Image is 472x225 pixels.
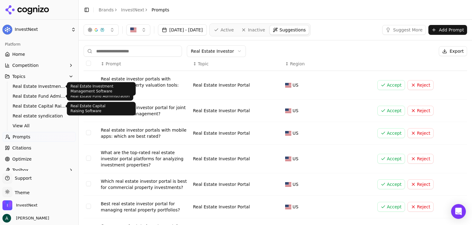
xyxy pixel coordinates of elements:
button: Open organization switcher [2,200,37,210]
span: Competition [12,62,39,68]
button: Reject [407,128,434,138]
span: Optimize [12,156,32,162]
img: US [130,27,136,33]
img: US flag [285,182,291,187]
div: Open Intercom Messenger [451,204,466,219]
button: Reject [407,106,434,116]
img: US flag [285,131,291,136]
span: Real Estate Capital Raising Software [13,103,66,109]
span: Support [12,175,32,181]
a: Real estate syndication [10,112,69,120]
div: What are the top-rated real estate investor portal platforms for analyzing investment properties? [101,149,188,168]
nav: breadcrumb [99,7,169,13]
div: Best real estate investor portal for managing rental property portfolios? [101,201,188,213]
div: Platform [2,39,76,49]
button: Accept [377,80,405,90]
span: US [293,108,298,114]
div: Real Estate Investor Portal [193,130,280,136]
span: Prompts [151,7,169,13]
span: Toolbox [12,167,29,173]
button: Reject [407,154,434,164]
button: [DATE] - [DATE] [158,24,207,35]
p: Real Estate Investment Management Software [71,84,132,94]
button: Add Prompt [428,25,467,35]
span: Topics [12,73,26,80]
span: Theme [12,190,29,195]
div: Real Estate Investor Portal [193,82,280,88]
button: Select row 6 [86,204,91,209]
button: Accept [377,154,405,164]
button: Reject [407,202,434,212]
div: Real estate investor portals with mobile apps: which are best rated? [101,127,188,139]
a: Real Estate Fund Administration [10,92,69,100]
a: Active [211,25,237,35]
span: InvestNext [16,202,37,208]
a: InvestNext [121,7,144,13]
div: Real estate investor portals with automated property valuation tools: reviews? [101,76,188,94]
img: InvestNext [2,25,12,35]
th: Region [283,57,375,71]
a: Citations [2,143,76,153]
button: Select row 5 [86,181,91,186]
img: US flag [285,83,291,88]
span: Real Estate Investment Management Software [13,83,66,89]
div: ↕Topic [193,61,280,67]
a: Real Estate Capital Raising Software [10,102,69,110]
span: US [293,156,298,162]
button: Open user button [2,214,49,223]
button: Accept [377,106,405,116]
span: US [293,181,298,187]
div: Real Estate Investor Portal [193,156,280,162]
span: Citations [12,145,31,151]
span: Prompts [13,134,30,140]
span: Real estate syndication [13,113,66,119]
div: Real Estate Investor Portal [193,181,280,187]
span: Suggestions [280,27,306,33]
span: Real Estate Fund Administration [13,93,66,99]
span: Home [12,51,25,57]
button: Accept [377,202,405,212]
span: [PERSON_NAME] [14,215,49,221]
div: ↕Region [285,61,372,67]
a: Inactive [238,25,268,35]
button: Accept [377,179,405,189]
button: Select all rows [86,61,91,66]
span: View All [13,123,66,129]
a: Prompts [2,132,76,142]
a: Home [2,49,76,59]
div: Which real estate investor portal is best for commercial property investments? [101,178,188,190]
div: Best real estate investor portal for joint venture deal management? [101,104,188,117]
span: Active [221,27,234,33]
img: Andrew Berg [2,214,11,223]
button: Reject [407,80,434,90]
a: Optimize [2,154,76,164]
span: Topic [198,61,209,67]
span: Prompt [106,61,121,67]
span: US [293,82,298,88]
a: Suggestions [269,25,309,35]
img: US flag [285,157,291,161]
span: Region [290,61,305,67]
img: InvestNext [2,200,12,210]
button: Reject [407,179,434,189]
button: Suggest More [382,25,426,35]
a: Real Estate Investment Management Software [10,82,69,91]
span: InvestNext [15,27,69,32]
span: Inactive [248,27,265,33]
button: Topics [2,72,76,81]
button: Select row 3 [86,130,91,135]
p: Real Estate Fund Administration [71,94,130,99]
a: Brands [99,7,114,12]
th: Prompt [98,57,191,71]
button: Competition [2,60,76,70]
button: Accept [377,128,405,138]
a: View All [10,121,69,130]
p: Real Estate Capital Raising Software [71,104,132,113]
img: US flag [285,205,291,209]
div: Real Estate Investor Portal [193,204,280,210]
div: Real Estate Investor Portal [193,108,280,114]
img: US flag [285,108,291,113]
button: Select row 4 [86,156,91,161]
th: Topic [191,57,283,71]
button: Export [439,46,467,56]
